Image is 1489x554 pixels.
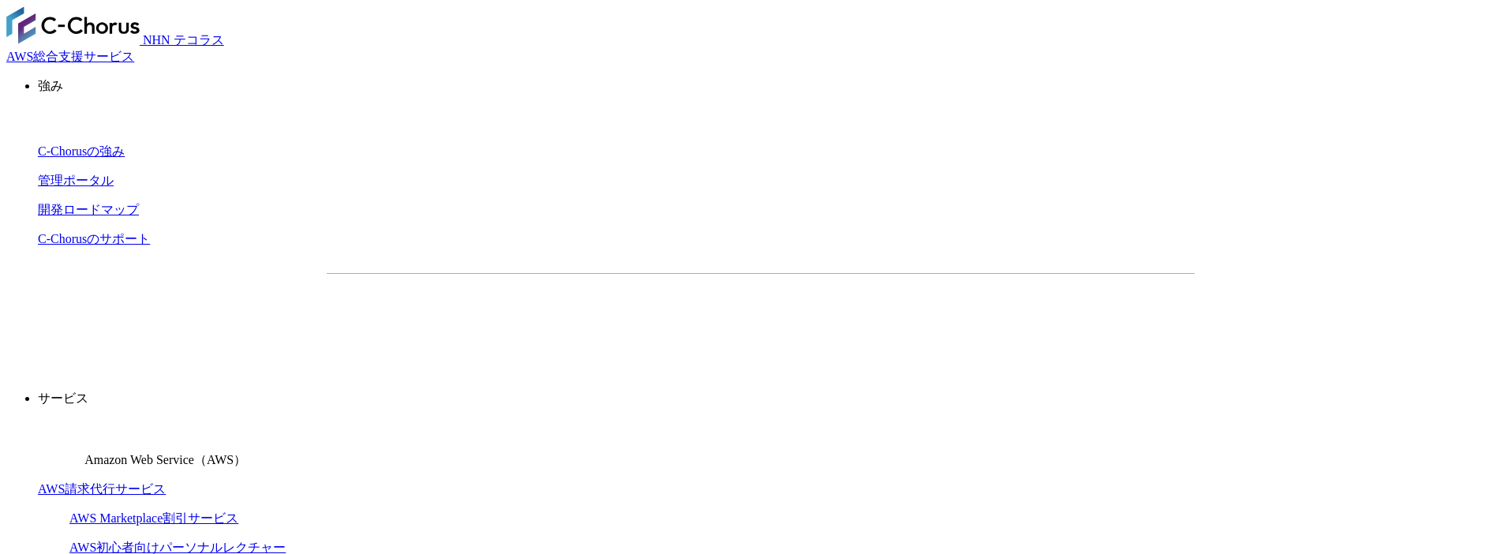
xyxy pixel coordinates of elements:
[769,299,1023,339] a: まずは相談する
[997,316,1009,322] img: 矢印
[69,541,286,554] a: AWS初心者向けパーソナルレクチャー
[727,316,739,322] img: 矢印
[38,144,125,158] a: C-Chorusの強み
[38,420,82,464] img: Amazon Web Service（AWS）
[38,482,166,496] a: AWS請求代行サービス
[6,6,140,44] img: AWS総合支援サービス C-Chorus
[38,174,114,187] a: 管理ポータル
[38,203,139,216] a: 開発ロードマップ
[38,391,1483,407] p: サービス
[69,511,238,525] a: AWS Marketplace割引サービス
[6,33,224,63] a: AWS総合支援サービス C-Chorus NHN テコラスAWS総合支援サービス
[499,299,753,339] a: 資料を請求する
[38,232,150,245] a: C-Chorusのサポート
[38,78,1483,95] p: 強み
[84,453,246,466] span: Amazon Web Service（AWS）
